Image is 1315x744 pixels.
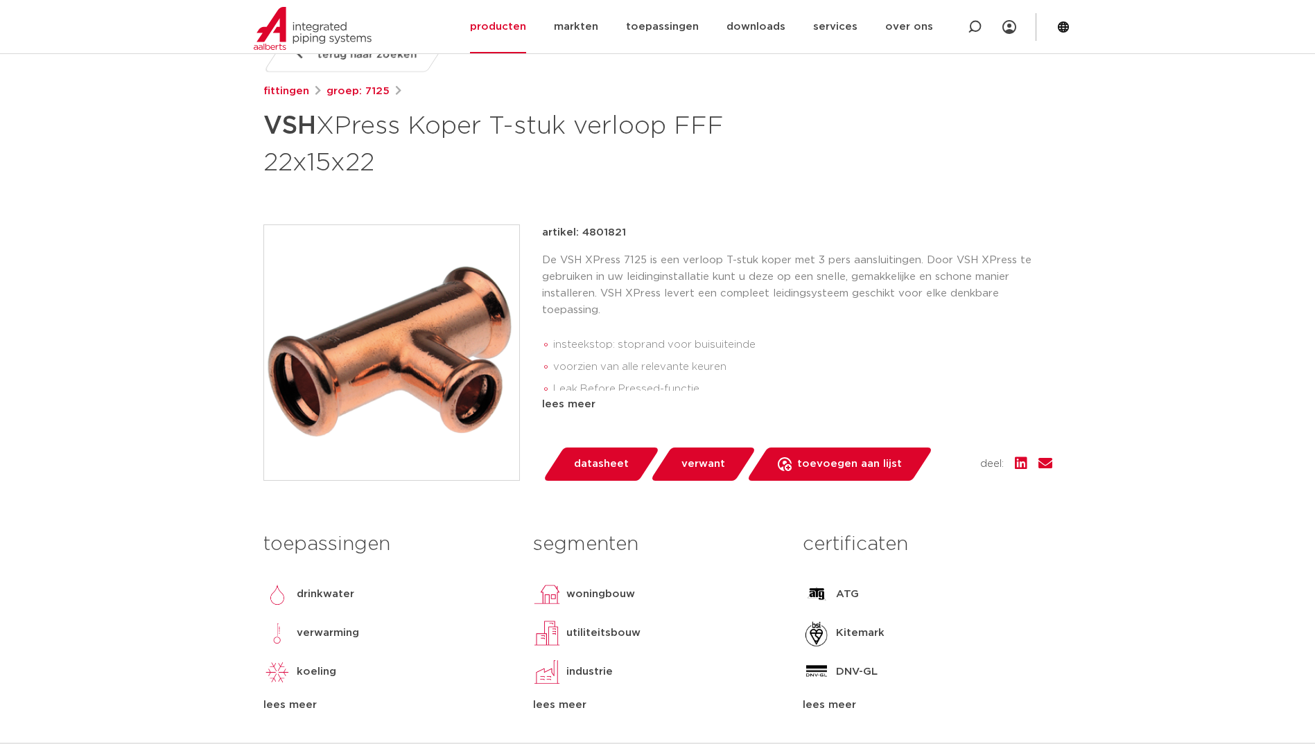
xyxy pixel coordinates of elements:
p: utiliteitsbouw [566,625,641,641]
div: lees meer [803,697,1052,714]
p: verwarming [297,625,359,641]
h1: XPress Koper T-stuk verloop FFF 22x15x22 [263,105,784,180]
img: DNV-GL [803,658,830,686]
img: ATG [803,581,830,608]
img: utiliteitsbouw [533,619,561,647]
span: datasheet [574,453,629,475]
img: koeling [263,658,291,686]
p: koeling [297,664,336,680]
p: Kitemark [836,625,885,641]
span: verwant [681,453,725,475]
h3: certificaten [803,531,1052,558]
a: verwant [650,448,756,481]
img: verwarming [263,619,291,647]
img: Product Image for VSH XPress Koper T-stuk verloop FFF 22x15x22 [264,225,519,480]
p: De VSH XPress 7125 is een verloop T-stuk koper met 3 pers aansluitingen. Door VSH XPress te gebru... [542,252,1052,319]
li: Leak Before Pressed-functie [553,378,1052,400]
h3: segmenten [533,531,782,558]
li: insteekstop: stoprand voor buisuiteinde [553,334,1052,356]
a: terug naar zoeken [263,37,449,72]
h3: toepassingen [263,531,512,558]
span: toevoegen aan lijst [797,453,902,475]
strong: VSH [263,114,316,139]
li: voorzien van alle relevante keuren [553,356,1052,378]
p: ATG [836,586,859,603]
img: industrie [533,658,561,686]
a: fittingen [263,83,309,100]
img: drinkwater [263,581,291,608]
p: DNV-GL [836,664,878,680]
img: woningbouw [533,581,561,608]
div: lees meer [542,396,1052,413]
a: datasheet [542,448,660,481]
a: groep: 7125 [326,83,390,100]
p: woningbouw [566,586,635,603]
img: Kitemark [803,619,830,647]
p: drinkwater [297,586,354,603]
p: artikel: 4801821 [542,224,626,241]
div: lees meer [533,697,782,714]
div: lees meer [263,697,512,714]
p: industrie [566,664,613,680]
span: deel: [980,456,1004,472]
span: terug naar zoeken [317,44,417,66]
